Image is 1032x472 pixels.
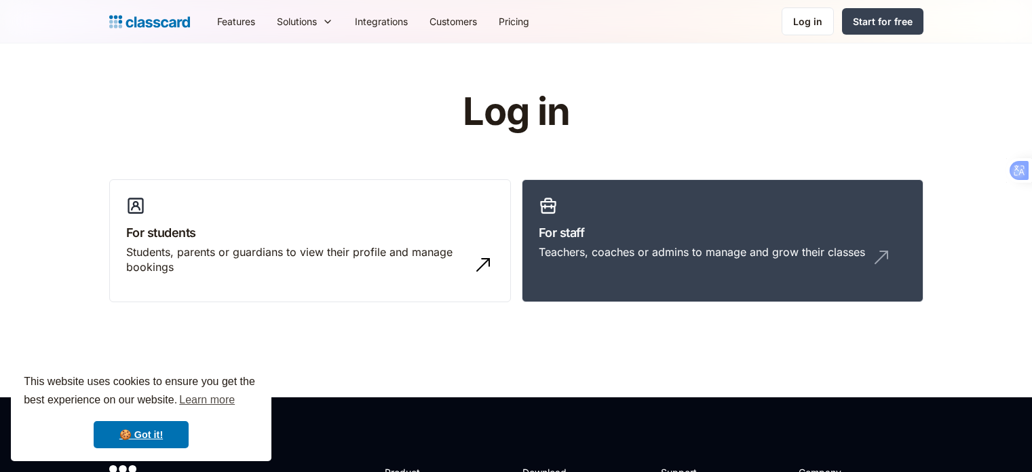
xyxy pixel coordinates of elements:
[206,6,266,37] a: Features
[177,390,237,410] a: learn more about cookies
[94,421,189,448] a: dismiss cookie message
[266,6,344,37] div: Solutions
[109,179,511,303] a: For studentsStudents, parents or guardians to view their profile and manage bookings
[277,14,317,29] div: Solutions
[522,179,923,303] a: For staffTeachers, coaches or admins to manage and grow their classes
[24,374,259,410] span: This website uses cookies to ensure you get the best experience on our website.
[344,6,419,37] a: Integrations
[301,91,731,133] h1: Log in
[488,6,540,37] a: Pricing
[853,14,913,29] div: Start for free
[126,244,467,275] div: Students, parents or guardians to view their profile and manage bookings
[793,14,822,29] div: Log in
[539,223,906,242] h3: For staff
[539,244,865,259] div: Teachers, coaches or admins to manage and grow their classes
[782,7,834,35] a: Log in
[126,223,494,242] h3: For students
[109,12,190,31] a: Logo
[11,361,271,461] div: cookieconsent
[842,8,923,35] a: Start for free
[419,6,488,37] a: Customers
